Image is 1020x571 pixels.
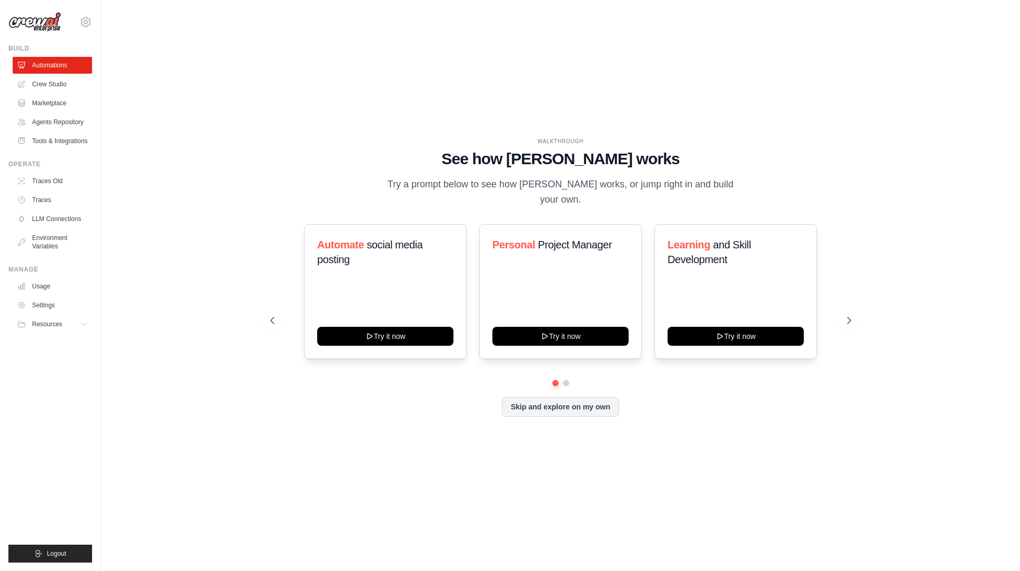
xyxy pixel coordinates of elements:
[317,327,453,346] button: Try it now
[13,76,92,93] a: Crew Studio
[8,545,92,563] button: Logout
[967,520,1020,571] iframe: Chat Widget
[317,239,423,265] span: social media posting
[13,297,92,314] a: Settings
[668,239,710,251] span: Learning
[13,316,92,333] button: Resources
[13,229,92,255] a: Environment Variables
[8,12,61,32] img: Logo
[8,44,92,53] div: Build
[492,327,629,346] button: Try it now
[13,173,92,189] a: Traces Old
[8,265,92,274] div: Manage
[13,114,92,131] a: Agents Repository
[13,192,92,208] a: Traces
[13,211,92,227] a: LLM Connections
[502,397,619,417] button: Skip and explore on my own
[47,549,66,558] span: Logout
[13,95,92,112] a: Marketplace
[668,327,804,346] button: Try it now
[8,160,92,168] div: Operate
[538,239,612,251] span: Project Manager
[270,149,851,168] h1: See how [PERSON_NAME] works
[270,137,851,145] div: WALKTHROUGH
[384,177,738,208] p: Try a prompt below to see how [PERSON_NAME] works, or jump right in and build your own.
[492,239,535,251] span: Personal
[13,278,92,295] a: Usage
[13,133,92,149] a: Tools & Integrations
[32,320,62,328] span: Resources
[13,57,92,74] a: Automations
[317,239,364,251] span: Automate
